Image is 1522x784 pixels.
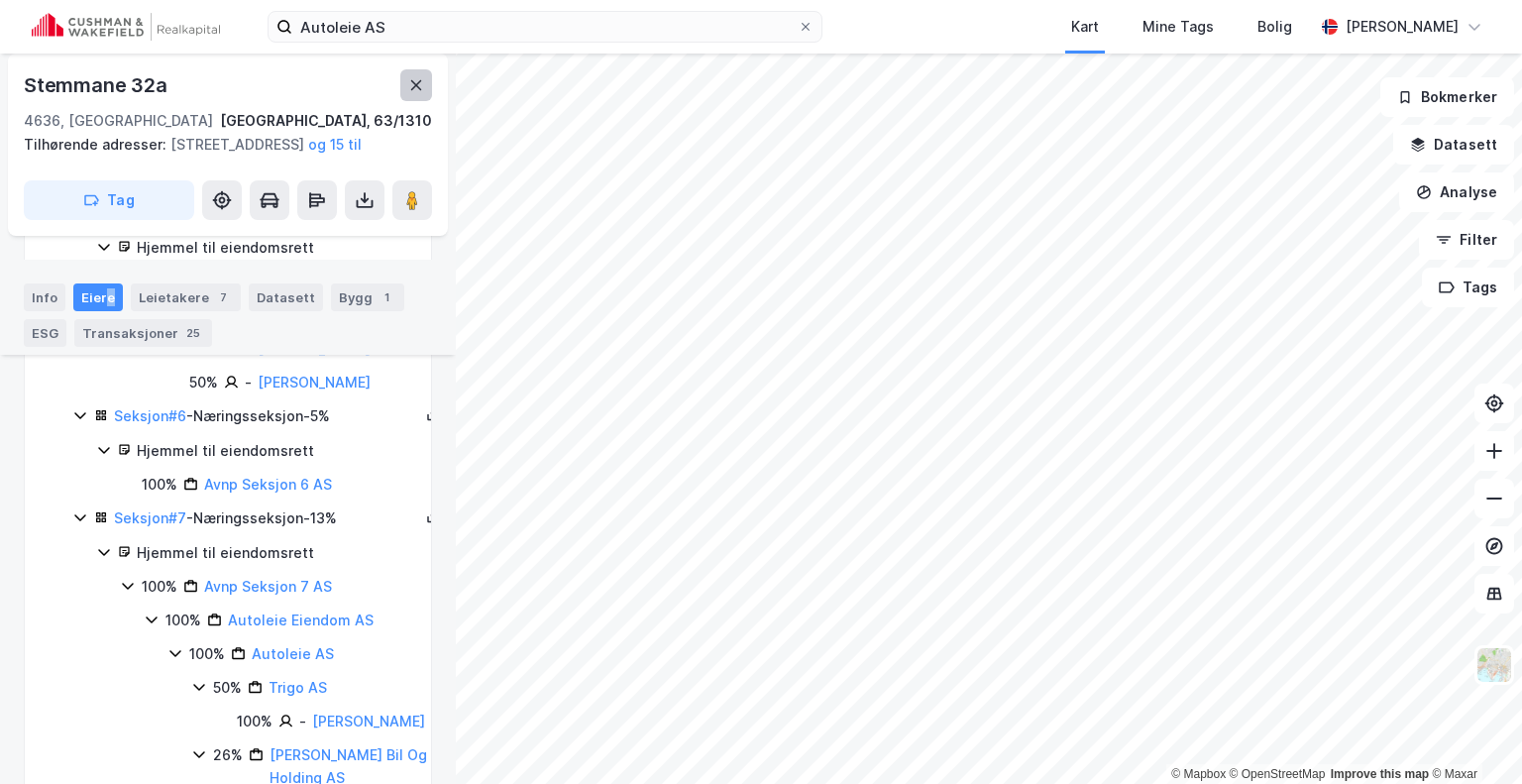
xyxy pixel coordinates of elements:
[249,283,323,311] div: Datasett
[1142,15,1214,39] div: Mine Tags
[312,713,425,729] a: [PERSON_NAME]
[114,407,186,424] a: Seksjon#6
[237,710,272,733] div: 100%
[220,109,432,133] div: [GEOGRAPHIC_DATA], 63/1310
[1230,767,1326,781] a: OpenStreetMap
[24,109,213,133] div: 4636, [GEOGRAPHIC_DATA]
[74,319,212,347] div: Transaksjoner
[24,136,170,153] span: Tilhørende adresser:
[213,676,242,700] div: 50%
[114,509,186,526] a: Seksjon#7
[142,575,177,599] div: 100%
[137,236,449,260] div: Hjemmel til eiendomsrett
[213,743,243,767] div: 26%
[1171,767,1226,781] a: Mapbox
[24,283,65,311] div: Info
[1380,77,1514,117] button: Bokmerker
[1422,268,1514,307] button: Tags
[114,506,419,530] div: - Næringsseksjon - 13%
[32,13,220,41] img: cushman-wakefield-realkapital-logo.202ea83816669bd177139c58696a8fa1.svg
[252,645,334,662] a: Autoleie AS
[24,133,416,157] div: [STREET_ADDRESS]
[213,287,233,307] div: 7
[1475,646,1513,684] img: Z
[189,642,225,666] div: 100%
[73,283,123,311] div: Eiere
[1393,125,1514,165] button: Datasett
[24,319,66,347] div: ESG
[1346,15,1459,39] div: [PERSON_NAME]
[204,578,332,595] a: Avnp Seksjon 7 AS
[377,287,396,307] div: 1
[114,404,419,428] div: - Næringsseksjon - 5%
[228,612,374,628] a: Autoleie Eiendom AS
[1331,767,1429,781] a: Improve this map
[182,323,204,343] div: 25
[204,476,332,493] a: Avnp Seksjon 6 AS
[137,439,449,463] div: Hjemmel til eiendomsrett
[142,473,177,497] div: 100%
[189,371,218,394] div: 50%
[1423,689,1522,784] iframe: Chat Widget
[258,374,371,391] a: [PERSON_NAME]
[137,541,449,565] div: Hjemmel til eiendomsrett
[24,69,171,101] div: Stemmane 32a
[24,180,194,220] button: Tag
[292,12,798,42] input: Søk på adresse, matrikkel, gårdeiere, leietakere eller personer
[269,679,327,696] a: Trigo AS
[1419,220,1514,260] button: Filter
[245,371,252,394] div: -
[299,710,306,733] div: -
[165,609,201,632] div: 100%
[1423,689,1522,784] div: Kontrollprogram for chat
[1399,172,1514,212] button: Analyse
[131,283,241,311] div: Leietakere
[1071,15,1099,39] div: Kart
[331,283,404,311] div: Bygg
[1257,15,1292,39] div: Bolig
